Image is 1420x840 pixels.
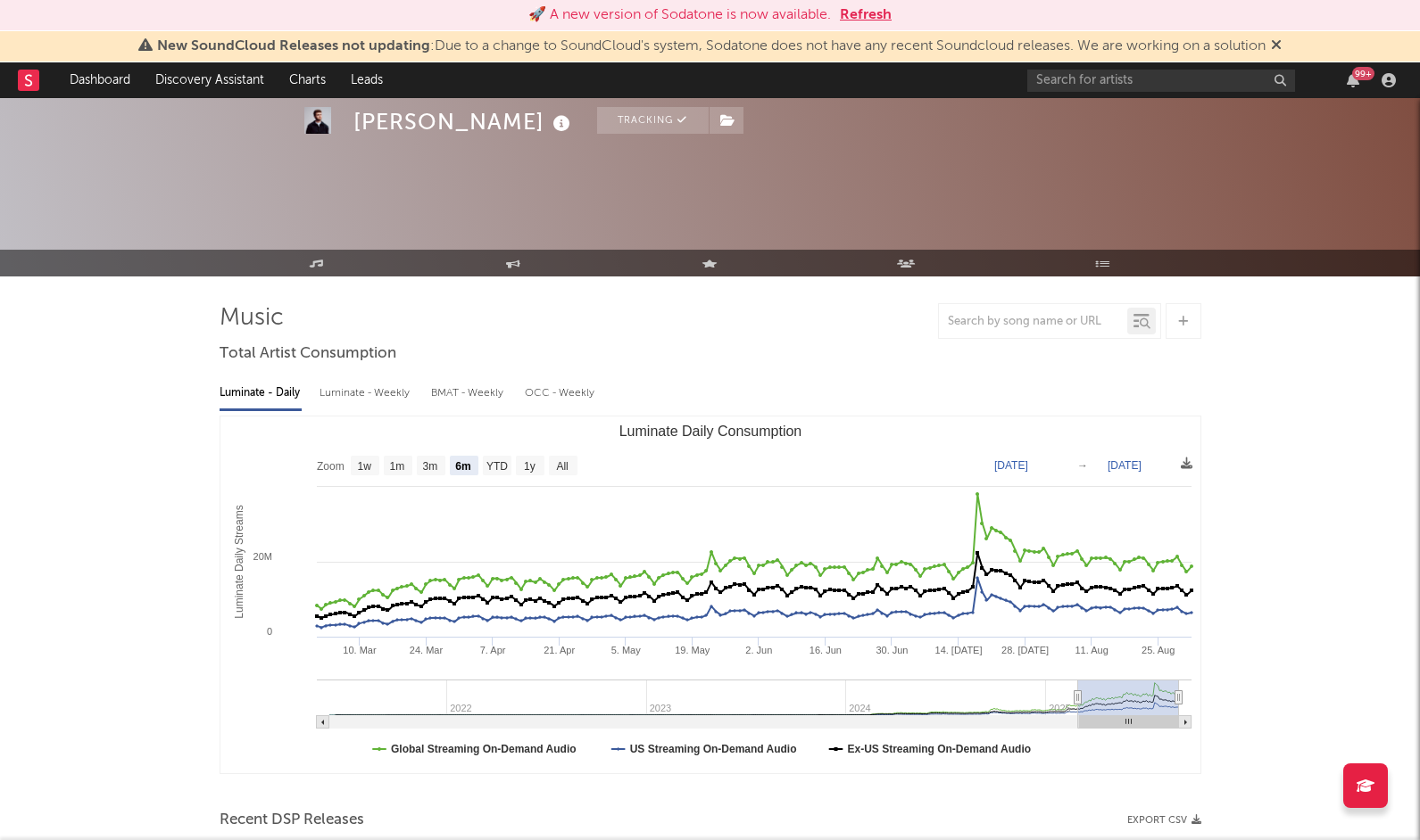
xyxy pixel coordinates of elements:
text: [DATE] [994,459,1028,472]
text: Zoom [317,460,345,473]
span: Recent DSP Releases [220,810,364,831]
text: 14. [DATE] [934,645,982,655]
div: Luminate - Daily [220,378,302,408]
text: 19. May [675,645,710,655]
button: Tracking [597,107,709,134]
button: 99+ [1347,73,1359,87]
text: 24. Mar [409,645,443,655]
text: Global Streaming On-Demand Audio [391,743,577,755]
text: Luminate Daily Streams [232,505,245,618]
div: OCC - Weekly [525,378,596,408]
text: 30. Jun [876,645,908,655]
a: Leads [338,62,395,98]
text: 25. Aug [1142,645,1175,655]
a: Dashboard [57,62,143,98]
text: 6m [455,460,470,473]
div: 🚀 A new version of Sodatone is now available. [528,4,831,26]
svg: Luminate Daily Consumption [220,416,1200,773]
text: 20M [253,551,271,562]
text: [DATE] [1108,459,1142,472]
text: 11. Aug [1075,645,1108,655]
text: Ex-US Streaming On-Demand Audio [847,743,1031,755]
a: Discovery Assistant [143,62,277,98]
text: All [556,460,568,473]
input: Search by song name or URL [939,315,1127,329]
text: 3m [422,460,437,473]
div: Luminate - Weekly [320,378,413,408]
text: 28. [DATE] [1001,645,1049,655]
input: Search for artists [1027,70,1295,92]
text: YTD [486,460,507,473]
text: 1m [389,460,404,473]
text: 10. Mar [343,645,377,655]
text: 16. Jun [809,645,841,655]
div: [PERSON_NAME] [353,107,575,136]
text: 1w [357,460,371,473]
div: BMAT - Weekly [431,378,507,408]
button: Refresh [840,4,892,26]
a: Charts [277,62,338,98]
text: 21. Apr [544,645,575,655]
div: 99 + [1352,67,1374,80]
span: Total Artist Consumption [220,343,396,365]
span: Dismiss [1271,39,1282,54]
button: Export CSV [1127,815,1201,826]
span: New SoundCloud Releases not updating [157,39,430,54]
span: : Due to a change to SoundCloud's system, Sodatone does not have any recent Soundcloud releases. ... [157,39,1266,54]
text: 2. Jun [745,645,772,655]
text: Luminate Daily Consumption [619,424,801,439]
text: 0 [266,626,271,637]
text: 5. May [610,645,641,655]
text: 1y [524,460,536,473]
text: 7. Apr [479,645,505,655]
text: → [1077,459,1088,472]
text: US Streaming On-Demand Audio [629,743,796,755]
